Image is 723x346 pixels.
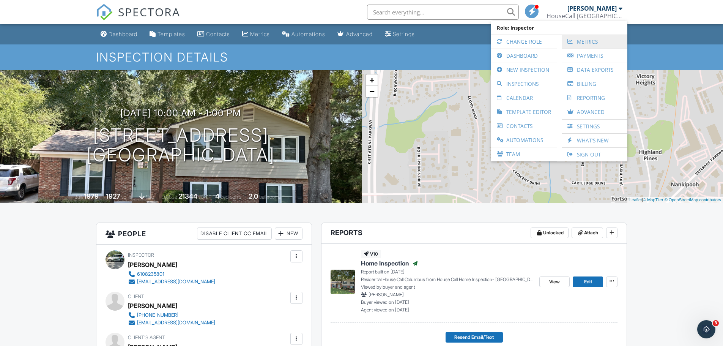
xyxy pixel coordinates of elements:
[206,31,230,37] div: Contacts
[627,197,723,203] div: |
[565,134,624,147] a: What's New
[250,31,270,37] div: Metrics
[128,335,165,340] span: Client's Agent
[334,27,376,41] a: Advanced
[275,228,302,240] div: New
[198,194,208,200] span: sq.ft.
[96,4,113,21] img: The Best Home Inspection Software - Spectora
[567,5,617,12] div: [PERSON_NAME]
[565,35,624,49] a: Metrics
[194,27,233,41] a: Contacts
[137,320,215,326] div: [EMAIL_ADDRESS][DOMAIN_NAME]
[96,223,312,245] h3: People
[565,148,624,161] a: Sign Out
[84,192,99,200] div: 1979
[158,31,185,37] div: Templates
[178,192,197,200] div: 21344
[128,259,177,270] div: [PERSON_NAME]
[495,63,553,77] a: New Inspection
[495,105,553,119] a: Template Editor
[146,27,188,41] a: Templates
[495,49,553,63] a: Dashboard
[215,192,219,200] div: 4
[393,31,415,37] div: Settings
[495,77,553,91] a: Inspections
[495,21,624,35] span: Role: Inspector
[118,4,180,20] span: SPECTORA
[197,228,272,240] div: Disable Client CC Email
[665,197,721,202] a: © OpenStreetMap contributors
[128,278,215,286] a: [EMAIL_ADDRESS][DOMAIN_NAME]
[137,312,178,318] div: [PHONE_NUMBER]
[109,31,137,37] div: Dashboard
[98,27,140,41] a: Dashboard
[121,194,132,200] span: sq. ft.
[128,270,215,278] a: 6108235801
[279,27,328,41] a: Automations (Basic)
[128,252,154,258] span: Inspector
[137,279,215,285] div: [EMAIL_ADDRESS][DOMAIN_NAME]
[565,120,624,133] a: Settings
[128,319,215,327] a: [EMAIL_ADDRESS][DOMAIN_NAME]
[565,77,624,91] a: Billing
[565,105,624,119] a: Advanced
[643,197,663,202] a: © MapTiler
[96,10,180,26] a: SPECTORA
[697,320,715,338] iframe: Intercom live chat
[259,194,281,200] span: bathrooms
[565,91,624,105] a: Reporting
[495,35,553,49] a: Change Role
[547,12,622,20] div: HouseCall Fort Benning
[346,31,373,37] div: Advanced
[128,311,215,319] a: [PHONE_NUMBER]
[137,271,164,277] div: 6108235801
[146,194,154,200] span: slab
[565,49,624,63] a: Payments
[239,27,273,41] a: Metrics
[565,63,624,77] a: Data Exports
[74,194,83,200] span: Built
[495,91,553,105] a: Calendar
[96,51,627,64] h1: Inspection Details
[629,197,642,202] a: Leaflet
[128,294,144,299] span: Client
[713,320,719,326] span: 3
[495,119,553,133] a: Contacts
[87,125,275,166] h1: [STREET_ADDRESS] [GEOGRAPHIC_DATA]
[106,192,120,200] div: 1927
[495,147,553,161] a: Team
[221,194,241,200] span: bedrooms
[367,5,519,20] input: Search everything...
[382,27,418,41] a: Settings
[120,108,241,118] h3: [DATE] 10:00 am - 1:00 pm
[128,300,177,311] div: [PERSON_NAME]
[291,31,325,37] div: Automations
[161,194,177,200] span: Lot Size
[366,74,378,86] a: Zoom in
[495,133,553,147] a: Automations
[366,86,378,97] a: Zoom out
[249,192,258,200] div: 2.0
